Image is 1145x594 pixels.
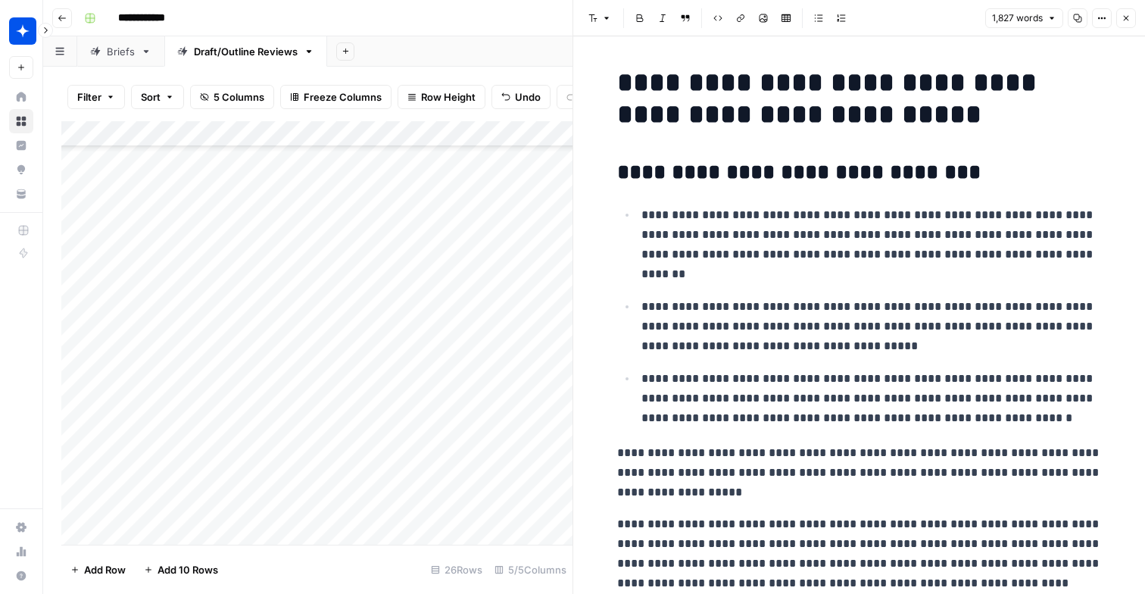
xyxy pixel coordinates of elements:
div: 5/5 Columns [488,558,572,582]
span: Add Row [84,562,126,577]
button: Add Row [61,558,135,582]
div: Briefs [107,44,135,59]
span: Freeze Columns [304,89,382,105]
span: Add 10 Rows [158,562,218,577]
button: Workspace: Wiz [9,12,33,50]
div: Draft/Outline Reviews [194,44,298,59]
div: 26 Rows [425,558,488,582]
button: Undo [491,85,551,109]
a: Home [9,85,33,109]
a: Browse [9,109,33,133]
button: 1,827 words [985,8,1063,28]
button: Freeze Columns [280,85,392,109]
a: Briefs [77,36,164,67]
span: Filter [77,89,101,105]
a: Your Data [9,182,33,206]
button: Filter [67,85,125,109]
span: 1,827 words [992,11,1043,25]
span: Undo [515,89,541,105]
button: Add 10 Rows [135,558,227,582]
span: Sort [141,89,161,105]
span: Row Height [421,89,476,105]
a: Usage [9,539,33,564]
img: Wiz Logo [9,17,36,45]
button: Row Height [398,85,485,109]
button: Help + Support [9,564,33,588]
a: Opportunities [9,158,33,182]
a: Insights [9,133,33,158]
a: Settings [9,515,33,539]
button: Sort [131,85,184,109]
button: 5 Columns [190,85,274,109]
a: Draft/Outline Reviews [164,36,327,67]
span: 5 Columns [214,89,264,105]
